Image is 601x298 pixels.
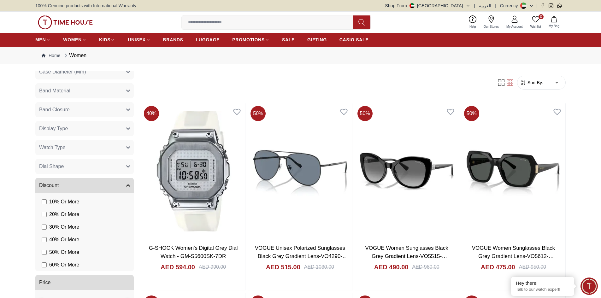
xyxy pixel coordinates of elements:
[282,34,295,45] a: SALE
[39,125,68,132] span: Display Type
[49,198,79,206] span: 10 % Or More
[307,34,327,45] a: GIFTING
[549,3,553,8] a: Instagram
[38,15,93,29] img: ...
[99,34,115,45] a: KIDS
[557,3,562,8] a: Whatsapp
[467,24,479,29] span: Help
[39,182,59,189] span: Discount
[42,199,47,204] input: 10% Or More
[39,144,66,151] span: Watch Type
[385,3,470,9] button: Shop From[GEOGRAPHIC_DATA]
[35,102,134,117] button: Band Closure
[39,87,70,95] span: Band Material
[540,3,545,8] a: Facebook
[35,275,134,290] button: Price
[35,3,136,9] span: 100% Genuine products with International Warranty
[35,121,134,136] button: Display Type
[472,245,555,267] a: VOGUE Women Sunglasses Black Grey Gradient Lens-VO5612-SBW44/87
[374,263,409,272] h4: AED 490.00
[536,3,538,9] span: |
[49,261,79,269] span: 60 % Or More
[357,106,373,121] span: 50 %
[307,37,327,43] span: GIFTING
[161,263,195,272] h4: AED 594.00
[49,236,79,243] span: 40 % Or More
[39,163,64,170] span: Dial Shape
[63,37,82,43] span: WOMEN
[35,37,46,43] span: MEN
[35,64,134,79] button: Case Diameter (Mm)
[39,279,50,286] span: Price
[49,248,79,256] span: 50 % Or More
[149,245,238,259] a: G-SHOCK Women's Digital Grey Dial Watch - GM-S5600SK-7DR
[304,263,334,271] div: AED 1030.00
[526,79,543,86] span: Sort By:
[42,212,47,217] input: 20% Or More
[232,37,265,43] span: PROMOTIONS
[199,263,226,271] div: AED 990.00
[410,3,415,8] img: United Arab Emirates
[42,225,47,230] input: 30% Or More
[42,262,47,267] input: 60% Or More
[248,103,352,239] img: VOGUE Unisex Polarized Sunglasses Black Grey Gradient Lens-VO4290-S352/4Y
[545,15,563,30] button: My Bag
[464,106,479,121] span: 50 %
[546,24,562,28] span: My Bag
[355,103,459,239] img: VOGUE Women Sunglasses Black Grey Gradient Lens-VO5515-SBW44/11
[163,37,183,43] span: BRANDS
[519,263,546,271] div: AED 950.00
[35,140,134,155] button: Watch Type
[462,103,565,239] img: VOGUE Women Sunglasses Black Grey Gradient Lens-VO5612-SBW44/87
[474,3,475,9] span: |
[42,52,60,59] a: Home
[35,178,134,193] button: Discount
[481,263,515,272] h4: AED 475.00
[250,106,266,121] span: 50 %
[35,47,566,64] nav: Breadcrumb
[516,280,569,286] div: Hey there!
[255,245,348,267] a: VOGUE Unisex Polarized Sunglasses Black Grey Gradient Lens-VO4290-S352/4Y
[196,37,220,43] span: LUGGAGE
[500,3,521,9] div: Currency
[42,237,47,242] input: 40% Or More
[63,34,86,45] a: WOMEN
[35,34,50,45] a: MEN
[266,263,300,272] h4: AED 515.00
[495,3,496,9] span: |
[479,3,491,9] button: العربية
[141,103,245,239] img: G-SHOCK Women's Digital Grey Dial Watch - GM-S5600SK-7DR
[163,34,183,45] a: BRANDS
[580,278,598,295] div: Chat Widget
[539,14,544,19] span: 0
[365,245,448,267] a: VOGUE Women Sunglasses Black Grey Gradient Lens-VO5515-SBW44/11
[196,34,220,45] a: LUGGAGE
[232,34,269,45] a: PROMOTIONS
[49,211,79,218] span: 20 % Or More
[35,159,134,174] button: Dial Shape
[99,37,110,43] span: KIDS
[412,263,439,271] div: AED 980.00
[527,14,545,30] a: 0Wishlist
[481,24,501,29] span: Our Stores
[39,106,70,114] span: Band Closure
[128,34,150,45] a: UNISEX
[339,37,369,43] span: CASIO SALE
[128,37,145,43] span: UNISEX
[520,79,543,86] button: Sort By:
[39,68,86,76] span: Case Diameter (Mm)
[282,37,295,43] span: SALE
[35,83,134,98] button: Band Material
[339,34,369,45] a: CASIO SALE
[528,24,544,29] span: Wishlist
[144,106,159,121] span: 40 %
[466,14,480,30] a: Help
[42,250,47,255] input: 50% Or More
[504,24,525,29] span: My Account
[480,14,503,30] a: Our Stores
